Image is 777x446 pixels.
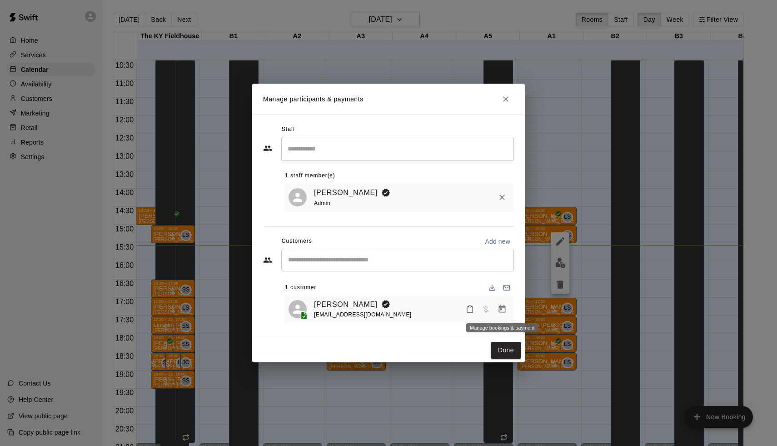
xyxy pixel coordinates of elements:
span: Admin [314,200,330,206]
button: Download list [485,281,499,295]
a: [PERSON_NAME] [314,187,378,199]
span: Staff [282,122,295,137]
button: Add new [481,234,514,249]
span: 1 customer [285,281,316,295]
button: Mark attendance [462,301,478,317]
button: Email participants [499,281,514,295]
button: Close [498,91,514,107]
span: [EMAIL_ADDRESS][DOMAIN_NAME] [314,311,412,318]
div: Start typing to search customers... [281,249,514,271]
button: Manage bookings & payment [494,301,510,317]
svg: Staff [263,144,272,153]
div: Reid Ketterer [289,300,307,318]
div: Leo Seminati [289,188,307,206]
p: Manage participants & payments [263,95,364,104]
button: Done [491,342,521,359]
svg: Booking Owner [381,300,390,309]
span: 1 staff member(s) [285,169,335,183]
span: Customers [282,234,312,249]
svg: Booking Owner [381,188,390,197]
p: Add new [485,237,510,246]
a: [PERSON_NAME] [314,299,378,311]
div: Search staff [281,137,514,161]
svg: Customers [263,256,272,265]
div: Manage bookings & payment [466,323,538,332]
span: Has not paid [478,305,494,312]
button: Remove [494,189,510,205]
